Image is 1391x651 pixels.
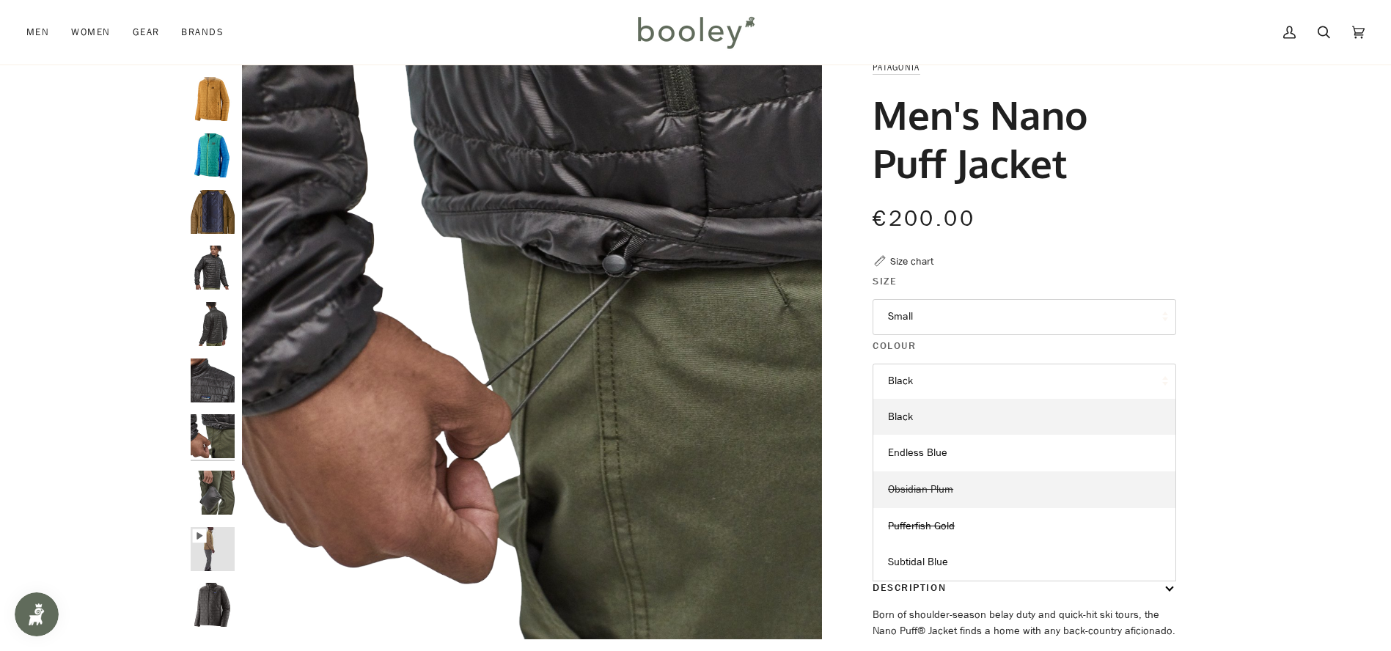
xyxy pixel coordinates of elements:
[873,61,920,73] a: Patagonia
[888,519,955,533] span: Pufferfish Gold
[191,77,235,121] img: Patagonia Men's Nano Puff Jacket Pufferfish Gold - Booley Galway
[181,25,224,40] span: Brands
[242,59,822,639] div: Patagonia Men's Nano Puff Jacket Black - Booley Galway
[873,273,897,289] span: Size
[888,410,913,424] span: Black
[873,435,1175,471] a: Endless Blue
[26,25,49,40] span: Men
[191,414,235,458] img: Patagonia Men's Nano Puff Jacket Black - Booley Galway
[888,482,953,496] span: Obsidian Plum
[191,133,235,177] img: Patagonia Men's Nano Puff Jacket Subtidal Blue - Booley Galway
[191,583,235,627] img: Men's Nano Puff Jacket
[133,25,160,40] span: Gear
[873,607,1176,639] p: Born of shoulder-season belay duty and quick-hit ski tours, the Nano Puff® Jacket finds a home wi...
[191,246,235,290] img: Patagonia Men's Nano Puff Jacket Black - Booley Galway
[888,446,947,460] span: Endless Blue
[191,527,235,571] img: Men's Nano Puff Jacket
[873,90,1165,187] h1: Men's Nano Puff Jacket
[873,508,1175,545] a: Pufferfish Gold
[15,592,59,636] iframe: Button to open loyalty program pop-up
[873,471,1175,508] a: Obsidian Plum
[191,358,235,402] img: Patagonia Men's Nano Puff Jacket Black - Booley Galway
[631,11,760,54] img: Booley
[191,190,235,234] img: Patagonia Men's Nano Puff Jacket Coriander Brown / River Delta Multi / Smolder Blue - booley Galway
[191,471,235,515] img: Patagonia Men's Nano Puff Jacket Black - booley Galway
[873,544,1175,581] a: Subtidal Blue
[873,338,916,353] span: Colour
[71,25,110,40] span: Women
[191,302,235,346] img: Patagonia Men's Nano Puff Jacket Black - Booley Galway
[890,254,933,269] div: Size chart
[873,364,1176,400] button: Black
[873,204,975,234] span: €200.00
[873,299,1176,335] button: Small
[873,399,1175,435] a: Black
[873,568,1176,607] button: Description
[242,59,822,639] img: Patagonia Men&#39;s Nano Puff Jacket Black - Booley Galway
[888,555,948,569] span: Subtidal Blue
